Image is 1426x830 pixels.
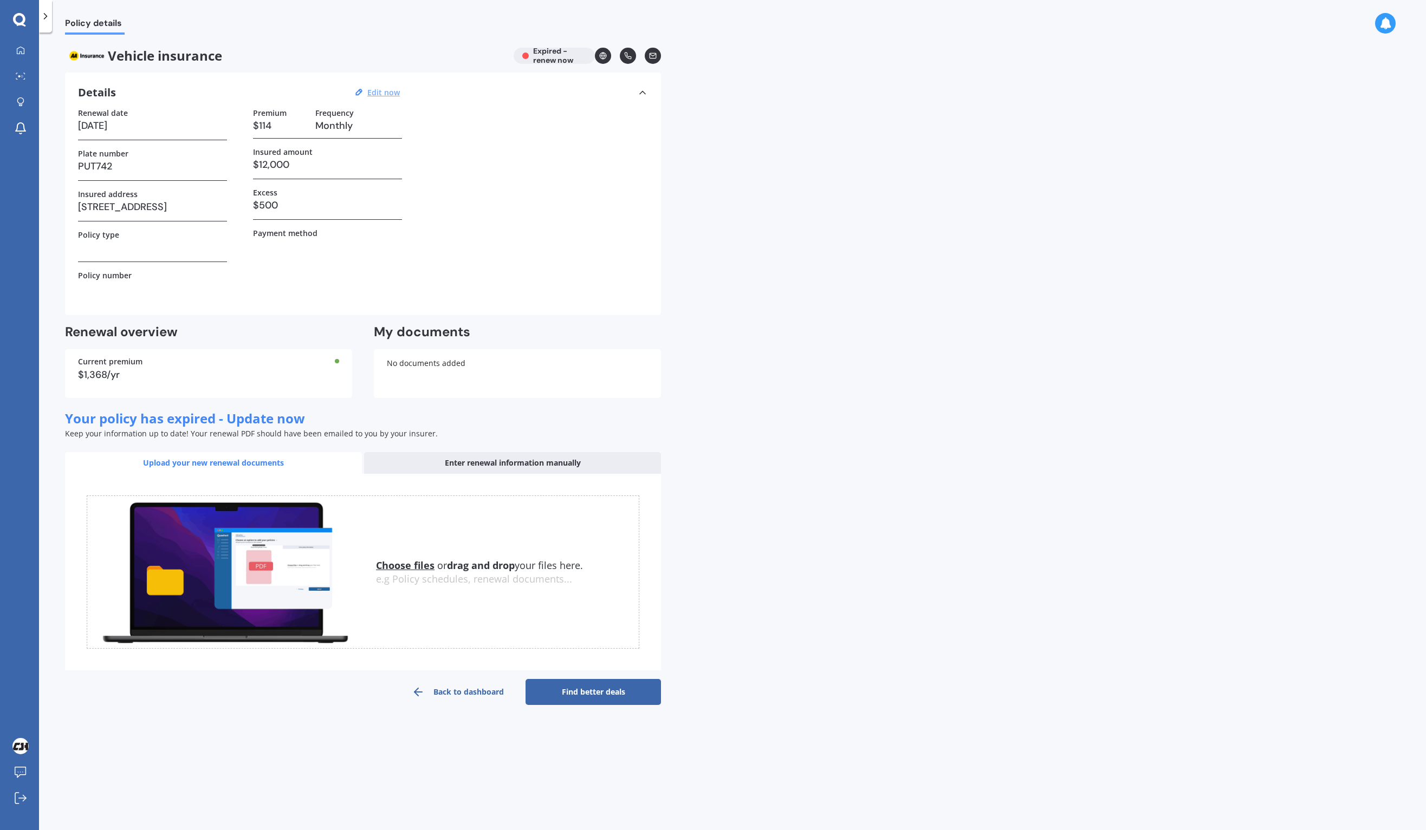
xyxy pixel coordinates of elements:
label: Policy type [78,230,119,239]
label: Premium [253,108,287,117]
a: Back to dashboard [390,679,526,705]
label: Excess [253,188,277,197]
div: e.g Policy schedules, renewal documents... [376,573,639,585]
h2: Renewal overview [65,324,352,341]
h3: PUT742 [78,158,227,174]
span: or your files here. [376,559,583,572]
label: Plate number [78,149,128,158]
img: upload.de96410c8ce839c3fdd5.gif [87,496,363,648]
h3: $114 [253,117,307,134]
h3: Details [78,86,116,100]
div: No documents added [374,349,661,398]
button: Edit now [364,88,403,97]
h3: $12,000 [253,156,402,173]
label: Policy number [78,271,132,280]
h2: My documents [374,324,470,341]
u: Edit now [367,87,400,97]
img: ACg8ocIQb15sfvgujl_6on_LO7zvwe3R4qWE-FoLpCGwOb2OkA=s96-c [12,738,29,754]
span: Policy details [65,18,125,32]
label: Payment method [253,228,317,238]
span: Keep your information up to date! Your renewal PDF should have been emailed to you by your insurer. [65,428,438,439]
img: AA.webp [65,48,108,64]
label: Frequency [315,108,354,117]
span: Vehicle insurance [65,48,505,64]
label: Renewal date [78,108,128,117]
label: Insured address [78,189,138,199]
h3: $500 [253,197,402,213]
b: drag and drop [447,559,515,572]
div: $1,368/yr [78,370,339,380]
h3: [DATE] [78,117,227,134]
h3: [STREET_ADDRESS] [78,199,227,215]
div: Enter renewal information manually [364,452,661,474]
a: Find better deals [526,679,661,705]
h3: Monthly [315,117,402,134]
div: Upload your new renewal documents [65,452,362,474]
div: Current premium [78,358,339,365]
u: Choose files [376,559,435,572]
span: Your policy has expired - Update now [65,409,305,427]
label: Insured amount [253,147,313,156]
